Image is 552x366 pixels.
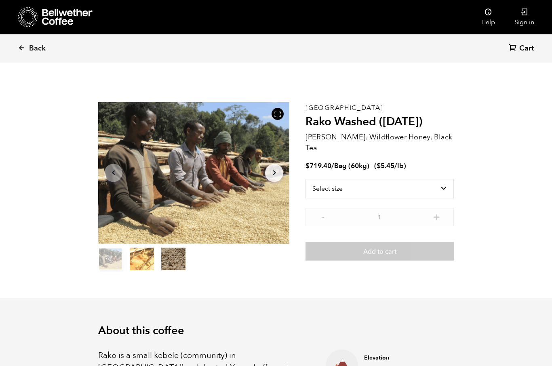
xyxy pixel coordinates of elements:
span: $ [305,161,310,170]
span: $ [377,161,381,170]
bdi: 719.40 [305,161,331,170]
button: + [432,212,442,220]
h4: Elevation [364,354,441,362]
span: Back [29,44,46,53]
span: ( ) [374,161,406,170]
span: / [331,161,334,170]
p: [PERSON_NAME], Wildflower Honey, Black Tea [305,132,454,154]
h2: About this coffee [98,324,454,337]
button: Add to cart [305,242,454,261]
span: Bag (60kg) [334,161,369,170]
span: /lb [394,161,404,170]
bdi: 5.45 [377,161,394,170]
button: - [318,212,328,220]
span: Cart [519,44,534,53]
h2: Rako Washed ([DATE]) [305,115,454,129]
a: Cart [509,43,536,54]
